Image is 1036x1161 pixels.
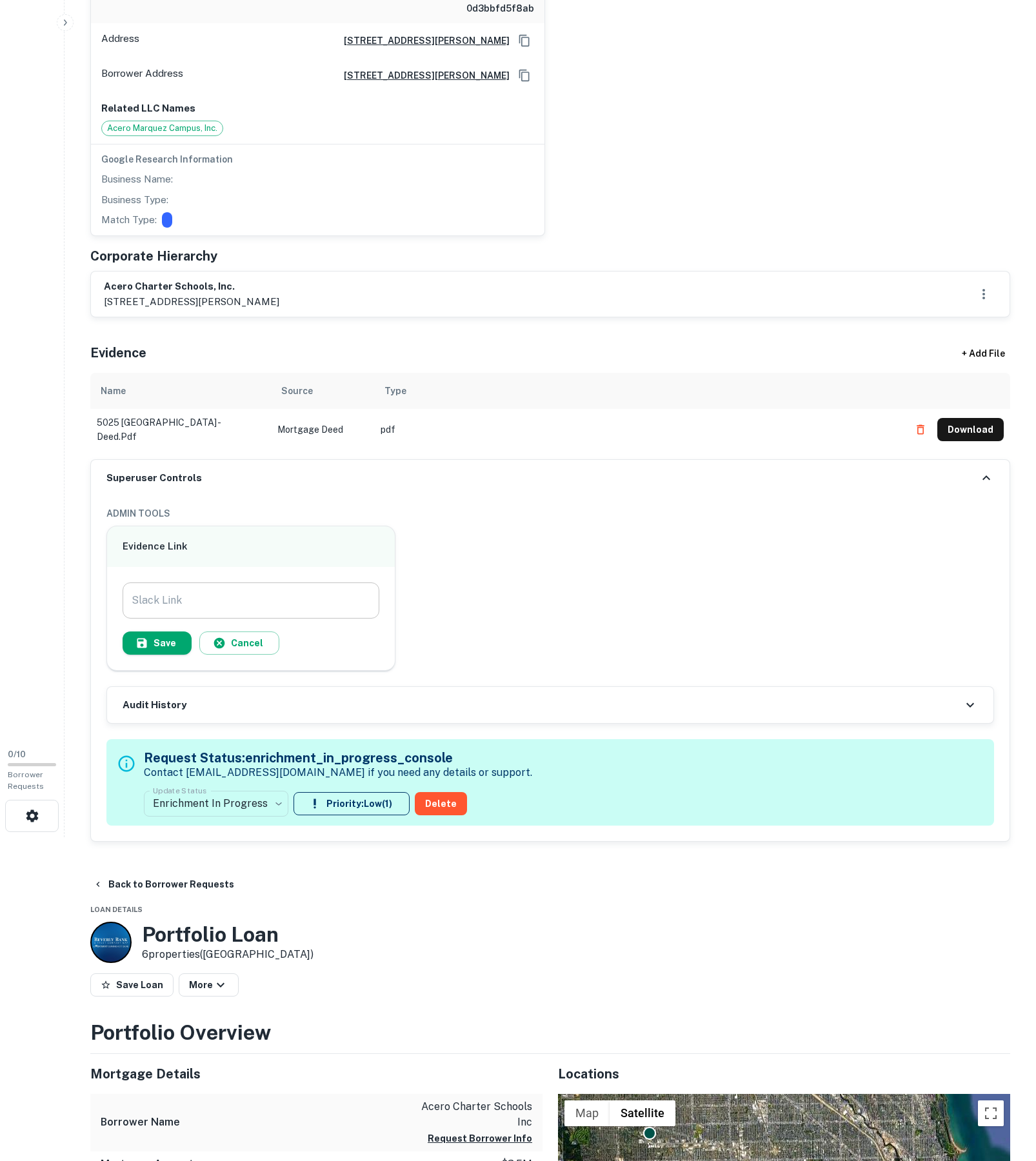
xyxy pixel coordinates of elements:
button: Cancel [199,631,279,655]
h6: ADMIN TOOLS [106,506,994,521]
span: Borrower Requests [8,770,44,791]
button: More [179,973,239,997]
button: Delete file [909,419,932,440]
button: Copy Address [515,31,534,50]
h6: Borrower Name [101,1115,180,1130]
h6: Evidence Link [123,539,379,554]
p: Business Type: [101,192,168,208]
button: Copy Address [515,66,534,85]
h5: Request Status: enrichment_in_progress_console [144,748,532,768]
p: Borrower Address [101,66,183,85]
h5: Mortgage Details [90,1064,543,1084]
h6: Superuser Controls [106,471,202,486]
h5: Corporate Hierarchy [90,246,217,266]
button: Back to Borrower Requests [88,873,239,896]
button: Delete [415,792,467,815]
span: Loan Details [90,906,143,913]
button: Request Borrower Info [428,1131,532,1146]
h5: Evidence [90,343,146,362]
td: 5025 [GEOGRAPHIC_DATA] - deed.pdf [90,409,271,450]
button: Save Loan [90,973,174,997]
div: Source [281,383,313,399]
iframe: Chat Widget [971,1058,1036,1120]
div: Type [384,383,406,399]
p: 6 properties ([GEOGRAPHIC_DATA]) [142,947,314,962]
h5: Locations [558,1064,1010,1084]
button: Priority:Low(1) [294,792,410,815]
p: Match Type: [101,212,157,228]
div: Name [101,383,126,399]
th: Name [90,373,271,409]
button: Download [937,418,1004,441]
div: Enrichment In Progress [144,786,288,822]
p: Address [101,31,139,50]
p: acero charter schools inc [416,1099,532,1130]
h3: Portfolio Overview [90,1017,1010,1048]
th: Type [374,373,902,409]
span: 0 / 10 [8,749,26,759]
td: Mortgage Deed [271,409,374,450]
td: pdf [374,409,902,450]
th: Source [271,373,374,409]
h3: Portfolio Loan [142,922,314,947]
span: Acero Marquez Campus, Inc. [102,122,223,135]
p: [STREET_ADDRESS][PERSON_NAME] [104,294,279,310]
div: scrollable content [90,373,1010,459]
a: [STREET_ADDRESS][PERSON_NAME] [334,68,510,83]
button: Show satellite imagery [610,1100,675,1126]
label: Update Status [153,785,206,796]
h6: Audit History [123,698,186,713]
button: Show street map [564,1100,610,1126]
p: Business Name: [101,172,173,187]
p: Contact [EMAIL_ADDRESS][DOMAIN_NAME] if you need any details or support. [144,765,532,780]
button: Save [123,631,192,655]
p: Related LLC Names [101,101,534,116]
h6: Google Research Information [101,152,534,166]
div: + Add File [938,342,1028,365]
a: [STREET_ADDRESS][PERSON_NAME] [334,34,510,48]
h6: acero charter schools, inc. [104,279,279,294]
